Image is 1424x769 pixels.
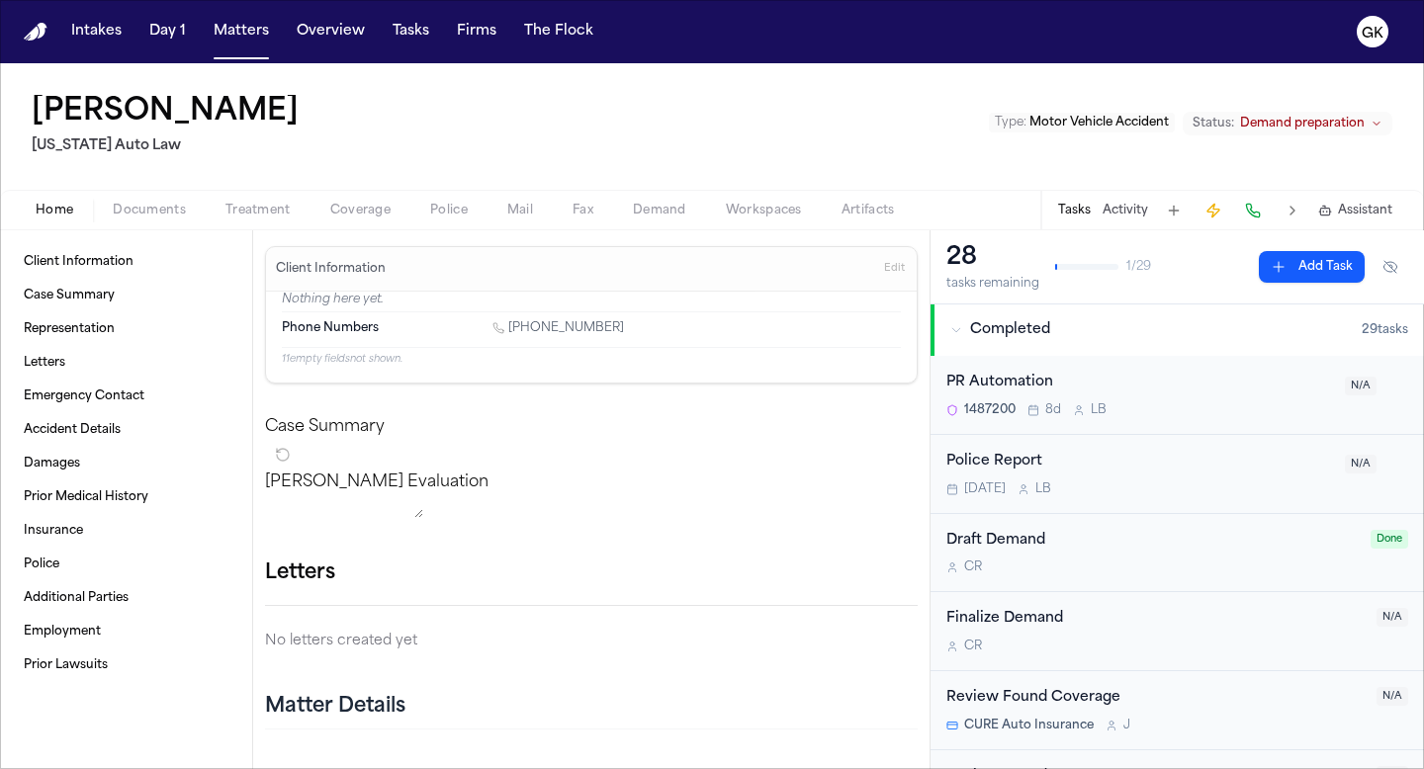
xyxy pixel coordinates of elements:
[507,203,533,218] span: Mail
[1338,203,1392,218] span: Assistant
[1318,203,1392,218] button: Assistant
[964,718,1094,733] span: CURE Auto Insurance
[330,203,391,218] span: Coverage
[265,630,918,653] p: No letters created yet
[946,242,1039,274] div: 28
[989,113,1175,132] button: Edit Type: Motor Vehicle Accident
[573,203,593,218] span: Fax
[16,582,236,614] a: Additional Parties
[1123,718,1130,733] span: J
[206,14,277,49] button: Matters
[16,347,236,379] a: Letters
[878,253,911,285] button: Edit
[16,414,236,446] a: Accident Details
[931,592,1424,671] div: Open task: Finalize Demand
[16,313,236,345] a: Representation
[1239,197,1267,224] button: Make a Call
[726,203,802,218] span: Workspaces
[1345,377,1377,395] span: N/A
[964,639,982,654] span: C R
[884,262,905,276] span: Edit
[1362,322,1408,338] span: 29 task s
[1377,608,1408,627] span: N/A
[16,481,236,513] a: Prior Medical History
[1373,251,1408,283] button: Hide completed tasks (⌘⇧H)
[385,14,437,49] button: Tasks
[516,14,601,49] button: The Flock
[1183,112,1392,135] button: Change status from Demand preparation
[946,372,1333,394] div: PR Automation
[1240,116,1365,131] span: Demand preparation
[1035,481,1051,497] span: L B
[1345,455,1377,473] span: N/A
[265,470,918,494] p: [PERSON_NAME] Evaluation
[16,280,236,311] a: Case Summary
[16,448,236,479] a: Damages
[970,320,1050,340] span: Completed
[282,292,901,311] p: Nothing here yet.
[946,687,1365,710] div: Review Found Coverage
[1193,116,1234,131] span: Status:
[946,530,1359,553] div: Draft Demand
[964,559,982,575] span: C R
[16,616,236,647] a: Employment
[931,671,1424,750] div: Open task: Review Found Coverage
[24,23,47,42] a: Home
[1029,117,1169,128] span: Motor Vehicle Accident
[16,649,236,681] a: Prior Lawsuits
[16,246,236,278] a: Client Information
[32,95,299,130] h1: [PERSON_NAME]
[265,557,335,589] h1: Letters
[1126,259,1151,275] span: 1 / 29
[931,435,1424,514] div: Open task: Police Report
[964,402,1016,418] span: 1487200
[16,549,236,580] a: Police
[265,693,405,721] h2: Matter Details
[931,514,1424,593] div: Open task: Draft Demand
[931,356,1424,435] div: Open task: PR Automation
[1371,530,1408,549] span: Done
[36,203,73,218] span: Home
[32,134,307,158] h2: [US_STATE] Auto Law
[113,203,186,218] span: Documents
[24,23,47,42] img: Finch Logo
[842,203,895,218] span: Artifacts
[946,276,1039,292] div: tasks remaining
[1200,197,1227,224] button: Create Immediate Task
[946,451,1333,473] div: Police Report
[272,261,390,277] h3: Client Information
[1091,402,1107,418] span: L B
[1103,203,1148,218] button: Activity
[449,14,504,49] button: Firms
[964,481,1006,497] span: [DATE]
[282,352,901,367] p: 11 empty fields not shown.
[225,203,291,218] span: Treatment
[946,608,1365,631] div: Finalize Demand
[1377,687,1408,706] span: N/A
[1259,251,1365,283] button: Add Task
[16,381,236,412] a: Emergency Contact
[289,14,373,49] button: Overview
[63,14,130,49] button: Intakes
[633,203,686,218] span: Demand
[430,203,468,218] span: Police
[282,320,379,336] span: Phone Numbers
[1058,203,1091,218] button: Tasks
[1045,402,1061,418] span: 8d
[931,304,1424,356] button: Completed29tasks
[1160,197,1188,224] button: Add Task
[16,515,236,547] a: Insurance
[265,415,918,439] h2: Case Summary
[995,117,1026,128] span: Type :
[32,95,299,130] button: Edit matter name
[492,320,624,336] a: Call 1 (313) 720-5457
[141,14,194,49] button: Day 1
